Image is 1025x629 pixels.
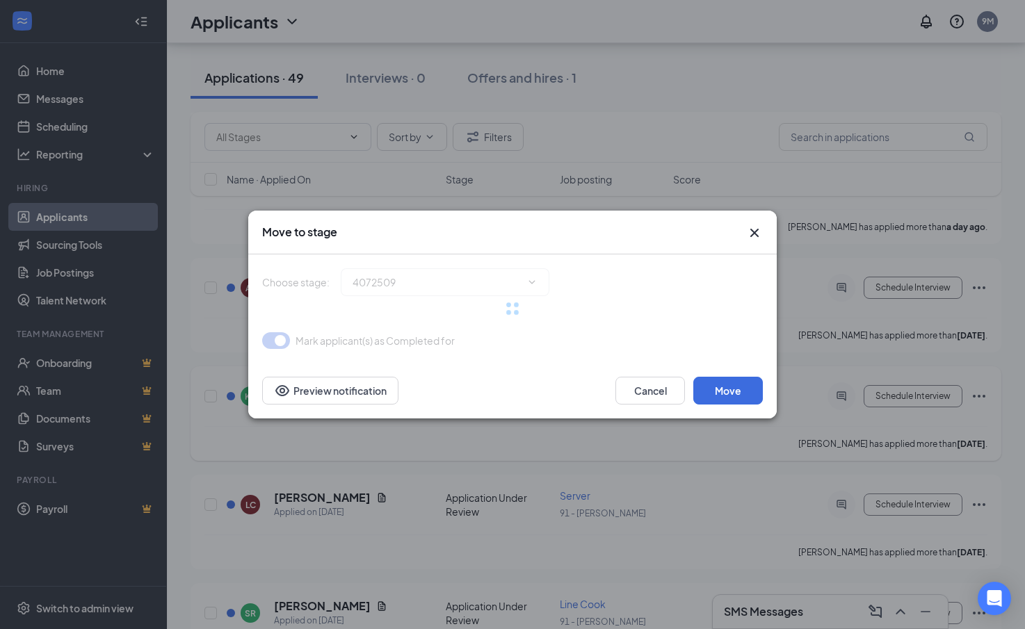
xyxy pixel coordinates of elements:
button: Close [746,224,763,241]
button: Preview notificationEye [262,377,398,405]
button: Move [693,377,763,405]
div: Open Intercom Messenger [978,582,1011,615]
svg: Cross [746,224,763,241]
button: Cancel [615,377,685,405]
svg: Eye [274,382,291,399]
h3: Move to stage [262,224,337,240]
